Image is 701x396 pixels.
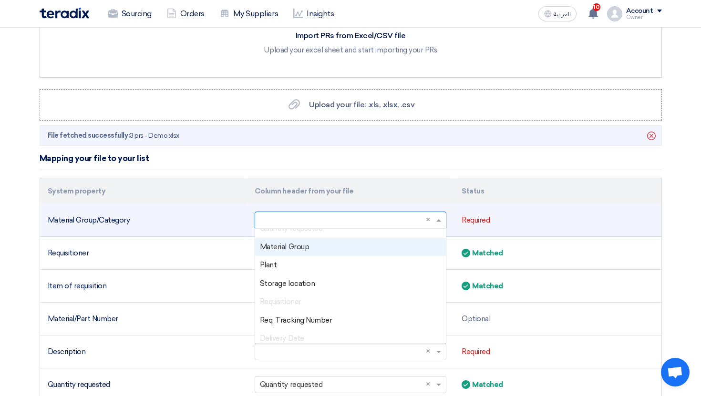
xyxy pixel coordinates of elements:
[48,281,239,292] div: Item of requisition
[212,3,286,24] a: My Suppliers
[260,261,277,269] span: Plant
[260,279,315,288] span: Storage location
[48,215,239,226] div: Material Group/Category
[48,314,239,325] div: Material/Part Number
[472,379,503,390] span: Matched
[626,7,653,15] div: Account
[454,178,661,204] th: Status
[462,347,490,356] span: Required
[101,3,159,24] a: Sourcing
[260,243,309,251] span: Material Group
[426,346,434,357] span: Clear all
[264,46,437,54] div: Upload your excel sheet and start importing your PRs
[426,215,434,226] span: Clear all
[593,3,600,11] span: 10
[426,380,430,388] span: ×
[538,6,577,21] button: العربية
[48,379,239,390] div: Quantity requested
[48,132,130,140] span: File fetched successfully:
[309,100,414,109] span: Upload your file: .xls, .xlsx, .csv
[48,346,239,357] div: Description
[286,3,341,24] a: Insights
[472,248,503,259] span: Matched
[40,8,89,19] img: Teradix logo
[462,315,490,323] span: Optional
[472,281,503,292] span: Matched
[462,216,490,224] span: Required
[426,347,430,355] span: ×
[260,297,301,306] span: Requisitioner
[607,6,622,21] img: profile_test.png
[48,131,179,141] span: 3 prs - Demo.xlsx
[554,11,571,18] span: العربية
[661,358,690,386] div: Open chat
[48,248,239,259] div: Requisitioner
[260,316,332,325] span: Req. Tracking Number
[426,215,430,224] span: ×
[40,178,247,204] th: System property
[426,379,434,390] span: Clear all
[159,3,212,24] a: Orders
[247,178,454,204] th: Column header from your file
[264,31,437,41] div: Import PRs from Excel/CSV file
[40,152,149,165] div: Mapping your file to your list
[626,15,662,20] div: Owner
[260,334,304,343] span: Delivery Date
